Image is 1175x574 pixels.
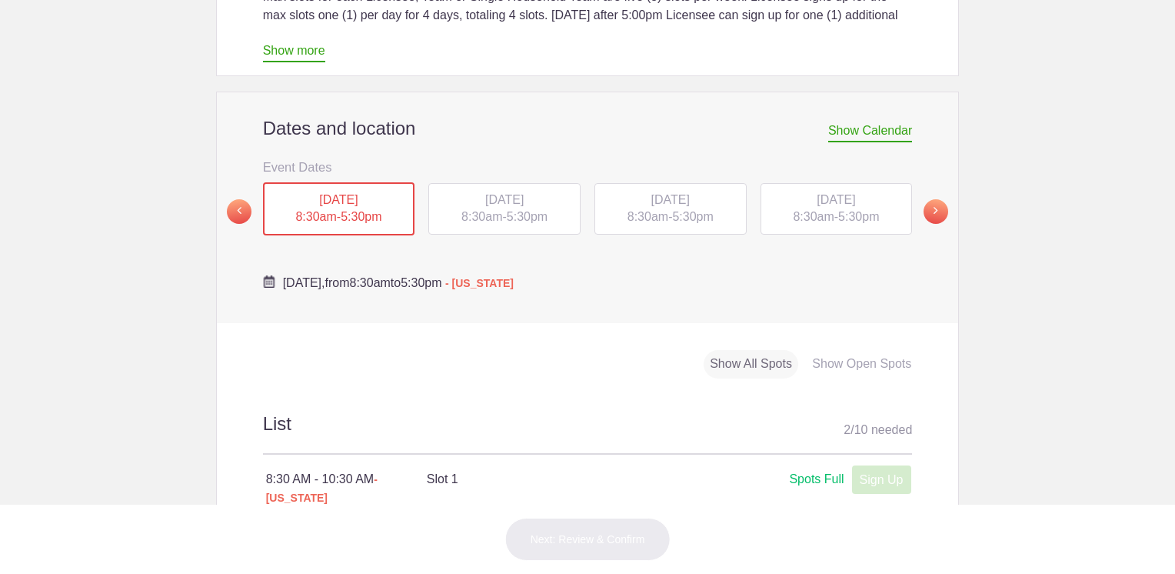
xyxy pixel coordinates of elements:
[349,276,390,289] span: 8:30am
[594,183,747,235] div: -
[761,183,913,235] div: -
[263,155,913,179] h3: Event Dates
[263,44,325,62] a: Show more
[263,117,913,140] h2: Dates and location
[445,277,514,289] span: - [US_STATE]
[817,193,855,206] span: [DATE]
[428,183,581,235] div: -
[283,276,514,289] span: from to
[427,470,668,489] h4: Slot 1
[651,193,690,206] span: [DATE]
[341,210,381,223] span: 5:30pm
[266,470,427,507] div: 8:30 AM - 10:30 AM
[838,210,879,223] span: 5:30pm
[266,473,378,504] span: - [US_STATE]
[789,470,844,489] div: Spots Full
[295,210,336,223] span: 8:30am
[806,350,917,379] div: Show Open Spots
[263,411,913,455] h2: List
[850,423,854,436] span: /
[704,350,798,379] div: Show All Spots
[627,210,668,223] span: 8:30am
[319,193,358,206] span: [DATE]
[760,182,914,236] button: [DATE] 8:30am-5:30pm
[828,124,912,142] span: Show Calendar
[485,193,524,206] span: [DATE]
[401,276,441,289] span: 5:30pm
[672,210,713,223] span: 5:30pm
[505,518,671,561] button: Next: Review & Confirm
[461,210,502,223] span: 8:30am
[262,182,416,237] button: [DATE] 8:30am-5:30pm
[594,182,747,236] button: [DATE] 8:30am-5:30pm
[283,276,325,289] span: [DATE],
[507,210,548,223] span: 5:30pm
[428,182,581,236] button: [DATE] 8:30am-5:30pm
[263,182,415,236] div: -
[263,275,275,288] img: Cal purple
[844,419,912,442] div: 2 10 needed
[793,210,834,223] span: 8:30am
